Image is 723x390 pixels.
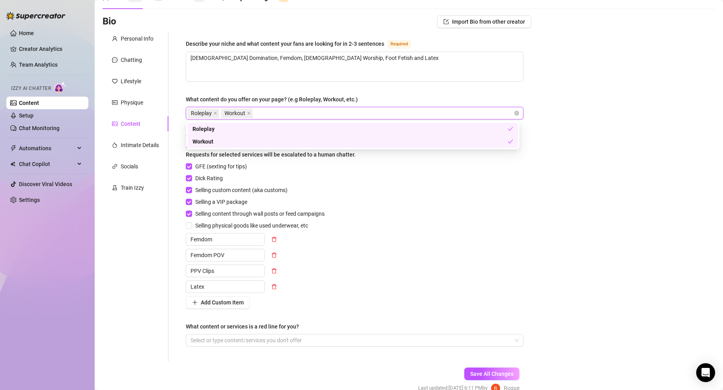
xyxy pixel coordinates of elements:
[213,111,217,115] span: close
[121,141,159,149] div: Intimate Details
[187,108,219,118] span: Roleplay
[271,268,277,274] span: delete
[464,368,519,380] button: Save All Changes
[112,142,118,148] span: fire
[186,52,523,81] textarea: Describe your niche and what content your fans are looking for in 2-3 sentences
[188,123,518,135] div: Roleplay
[437,15,531,28] button: Import Bio from other creator
[186,39,384,48] div: Describe your niche and what content your fans are looking for in 2-3 sentences
[192,221,311,230] span: Selling physical goods like used underwear, etc
[121,56,142,64] div: Chatting
[192,198,250,206] span: Selling a VIP package
[103,15,116,28] h3: Bio
[112,164,118,169] span: link
[224,109,245,118] span: Workout
[254,108,256,118] input: What content do you offer on your page? (e.g Roleplay, Workout, etc.)
[19,30,34,36] a: Home
[192,186,291,194] span: Selling custom content (aka customs)
[271,237,277,242] span: delete
[19,158,75,170] span: Chat Copilot
[188,135,518,148] div: Workout
[19,197,40,203] a: Settings
[191,109,212,118] span: Roleplay
[192,125,508,133] div: Roleplay
[192,209,328,218] span: Selling content through wall posts or feed campaigns
[452,19,525,25] span: Import Bio from other creator
[192,174,226,183] span: Dick Rating
[19,62,58,68] a: Team Analytics
[19,142,75,155] span: Automations
[121,162,138,171] div: Socials
[121,183,144,192] div: Train Izzy
[11,85,51,92] span: Izzy AI Chatter
[112,185,118,190] span: experiment
[19,125,60,131] a: Chat Monitoring
[19,100,39,106] a: Content
[247,111,251,115] span: close
[112,100,118,105] span: idcard
[19,43,82,55] a: Creator Analytics
[10,145,17,151] span: thunderbolt
[470,371,514,377] span: Save All Changes
[186,280,265,293] input: Enter custom item
[54,82,66,93] img: AI Chatter
[508,139,513,144] span: check
[201,299,244,306] span: Add Custom Item
[191,336,192,345] input: What content or services is a red line for you?
[121,119,140,128] div: Content
[121,77,141,86] div: Lifestyle
[508,126,513,132] span: check
[186,95,358,104] div: What content do you offer on your page? (e.g Roleplay, Workout, etc.)
[112,36,118,41] span: user
[192,300,198,305] span: plus
[121,98,143,107] div: Physique
[186,322,305,331] label: What content or services is a red line for you?
[19,181,72,187] a: Discover Viral Videos
[186,322,299,331] div: What content or services is a red line for you?
[514,111,519,116] span: close-circle
[6,12,65,20] img: logo-BBDzfeDw.svg
[186,296,250,309] button: Add Custom Item
[186,249,265,261] input: Enter custom item
[192,162,250,171] span: GFE (sexting for tips)
[221,108,253,118] span: Workout
[112,78,118,84] span: heart
[186,95,363,104] label: What content do you offer on your page? (e.g Roleplay, Workout, etc.)
[696,363,715,382] div: Open Intercom Messenger
[186,265,265,277] input: Enter custom item
[192,137,508,146] div: Workout
[186,233,265,246] input: Enter custom item
[19,112,34,119] a: Setup
[387,40,411,49] span: Required
[186,39,420,49] label: Describe your niche and what content your fans are looking for in 2-3 sentences
[112,57,118,63] span: message
[112,121,118,127] span: picture
[271,284,277,289] span: delete
[10,161,15,167] img: Chat Copilot
[186,134,356,158] span: What services do you offer to fans? Requests for services not selected will be declined by the ag...
[443,19,449,24] span: import
[121,34,153,43] div: Personal Info
[271,252,277,258] span: delete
